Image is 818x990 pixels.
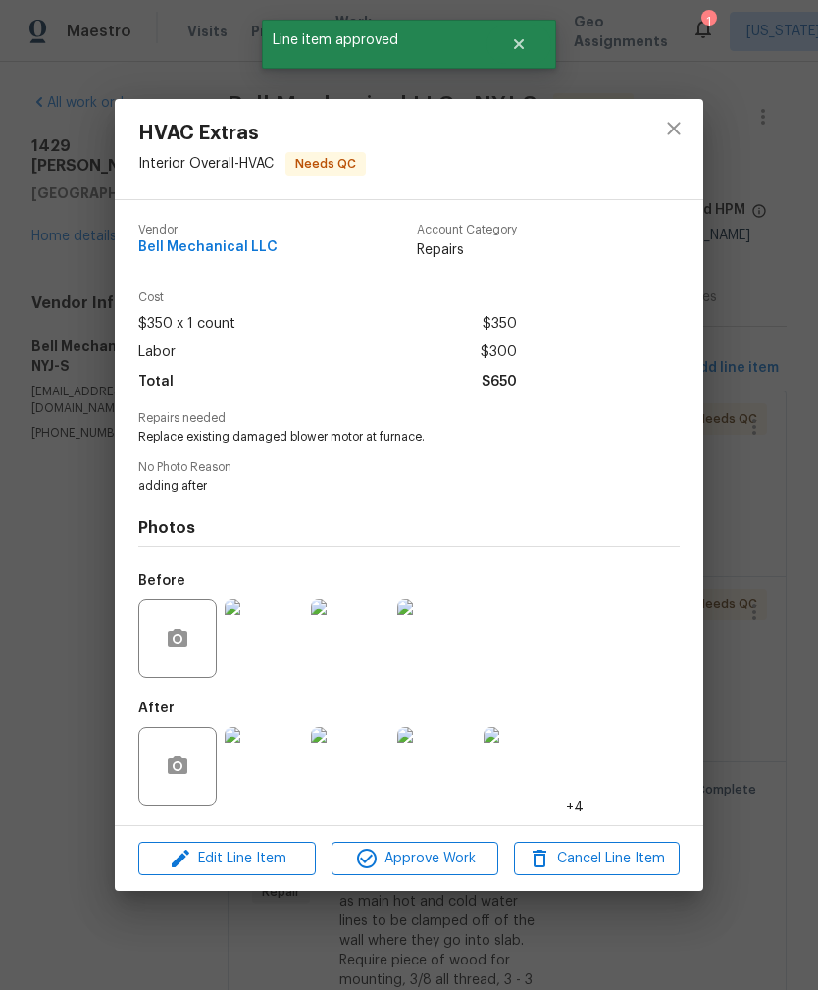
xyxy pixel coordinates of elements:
button: Edit Line Item [138,842,316,876]
span: Line item approved [262,20,486,61]
span: $300 [481,339,517,367]
span: Cancel Line Item [520,847,674,871]
span: Labor [138,339,176,367]
button: close [650,105,697,152]
span: Repairs needed [138,412,680,425]
span: Needs QC [287,154,364,174]
h4: Photos [138,518,680,538]
span: Total [138,368,174,396]
h5: Before [138,574,185,588]
span: Repairs [417,240,517,260]
span: Bell Mechanical LLC [138,240,278,255]
span: adding after [138,478,626,495]
span: HVAC Extras [138,123,366,144]
button: Approve Work [332,842,497,876]
span: Cost [138,291,517,304]
span: Account Category [417,224,517,236]
span: Interior Overall - HVAC [138,157,274,171]
span: $350 [483,310,517,339]
span: $350 x 1 count [138,310,235,339]
span: Vendor [138,224,278,236]
h5: After [138,702,175,715]
span: No Photo Reason [138,461,680,474]
span: Replace existing damaged blower motor at furnace. [138,429,626,445]
span: +4 [566,798,584,817]
span: $650 [482,368,517,396]
button: Cancel Line Item [514,842,680,876]
div: 1 [701,12,715,31]
span: Edit Line Item [144,847,310,871]
button: Close [486,25,551,64]
span: Approve Work [337,847,491,871]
